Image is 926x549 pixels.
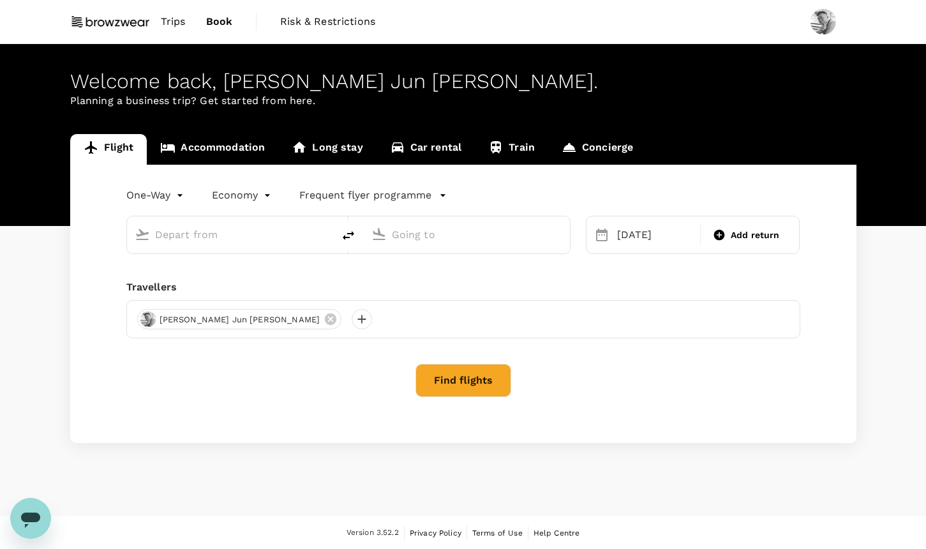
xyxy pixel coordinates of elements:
[333,220,364,251] button: delete
[347,527,399,539] span: Version 3.52.2
[612,222,698,248] div: [DATE]
[126,280,800,295] div: Travellers
[392,225,543,244] input: Going to
[212,185,274,206] div: Economy
[10,498,51,539] iframe: Button to launch messaging window
[152,313,328,326] span: [PERSON_NAME] Jun [PERSON_NAME]
[410,526,461,540] a: Privacy Policy
[475,134,548,165] a: Train
[377,134,475,165] a: Car rental
[410,529,461,538] span: Privacy Policy
[472,529,523,538] span: Terms of Use
[278,134,376,165] a: Long stay
[70,93,856,109] p: Planning a business trip? Get started from here.
[147,134,278,165] a: Accommodation
[534,529,580,538] span: Help Centre
[70,8,151,36] img: Browzwear Solutions Pte Ltd
[548,134,646,165] a: Concierge
[731,229,780,242] span: Add return
[161,14,186,29] span: Trips
[472,526,523,540] a: Terms of Use
[415,364,511,397] button: Find flights
[206,14,233,29] span: Book
[561,233,564,236] button: Open
[70,134,147,165] a: Flight
[280,14,375,29] span: Risk & Restrictions
[137,309,342,329] div: [PERSON_NAME] Jun [PERSON_NAME]
[324,233,327,236] button: Open
[299,188,431,203] p: Frequent flyer programme
[126,185,186,206] div: One-Way
[140,312,156,327] img: avatar-66cf426a2bd72.png
[534,526,580,540] a: Help Centre
[70,70,856,93] div: Welcome back , [PERSON_NAME] Jun [PERSON_NAME] .
[299,188,447,203] button: Frequent flyer programme
[155,225,306,244] input: Depart from
[810,9,836,34] img: Yong Jun Joel Yip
